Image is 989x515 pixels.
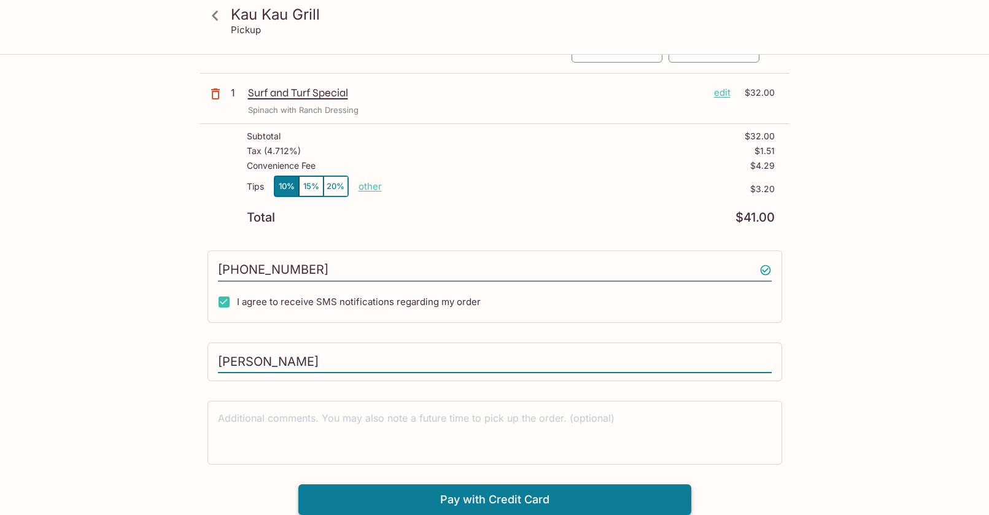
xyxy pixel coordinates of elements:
[382,184,775,194] p: $3.20
[248,86,704,99] p: Surf and Turf Special
[231,24,261,36] p: Pickup
[324,176,348,196] button: 20%
[247,182,264,192] p: Tips
[754,146,775,156] p: $1.51
[247,212,275,223] p: Total
[745,131,775,141] p: $32.00
[248,104,359,116] p: Spinach with Ranch Dressing
[359,180,382,192] button: other
[247,161,316,171] p: Convenience Fee
[247,146,301,156] p: Tax ( 4.712% )
[237,296,481,308] span: I agree to receive SMS notifications regarding my order
[298,484,691,515] button: Pay with Credit Card
[218,258,772,282] input: Enter phone number
[218,350,772,374] input: Enter first and last name
[735,212,775,223] p: $41.00
[231,86,243,99] p: 1
[299,176,324,196] button: 15%
[231,5,780,24] h3: Kau Kau Grill
[247,131,281,141] p: Subtotal
[750,161,775,171] p: $4.29
[714,86,731,99] p: edit
[738,86,775,99] p: $32.00
[274,176,299,196] button: 10%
